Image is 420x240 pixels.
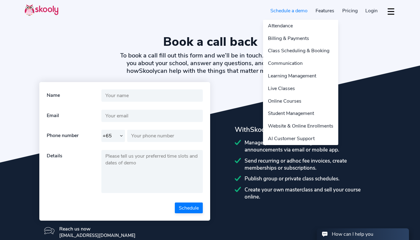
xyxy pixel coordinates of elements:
[101,89,203,102] input: Your name
[263,32,338,45] a: Billing & Payments
[267,6,312,16] a: Schedule a demo
[235,157,381,171] div: Send recurring or adhoc fee invoices, create memberships or subscriptions.
[47,150,101,195] div: Details
[47,110,101,122] div: Email
[263,95,338,108] a: Online Courses
[59,232,135,238] div: [EMAIL_ADDRESS][DOMAIN_NAME]
[263,45,338,57] a: Class Scheduling & Booking
[263,57,338,70] a: Communication
[235,125,381,134] div: With you can :
[101,110,203,122] input: Your email
[139,67,157,75] span: Skooly
[250,125,270,134] span: Skooly
[175,203,203,213] button: Schedule
[263,20,338,32] a: Attendance
[387,4,395,18] button: dropdown menu
[263,132,338,145] a: AI Customer Support
[25,34,395,49] h1: Book a call back
[47,89,101,102] div: Name
[127,130,203,142] input: Your phone number
[25,4,58,16] img: Skooly
[235,175,381,182] div: Publish group or private class schedules.
[365,7,378,14] span: Login
[263,107,338,120] a: Student Management
[263,82,338,95] a: Live Classes
[338,6,362,16] a: Pricing
[44,226,54,236] img: icon-message
[47,130,101,142] div: Phone number
[342,7,358,14] span: Pricing
[263,70,338,82] a: Learning Management
[117,52,303,75] h2: To book a call fill out this form and we’ll be in touch. We’ll chat to you about your school, ans...
[235,186,381,200] div: Create your own masterclass and sell your course online.
[361,6,382,16] a: Login
[59,226,135,232] div: Reach us now
[235,139,381,153] div: Manage your school on the go, send announcements via email or mobile app.
[312,6,338,16] a: Features
[263,120,338,132] a: Website & Online Enrollments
